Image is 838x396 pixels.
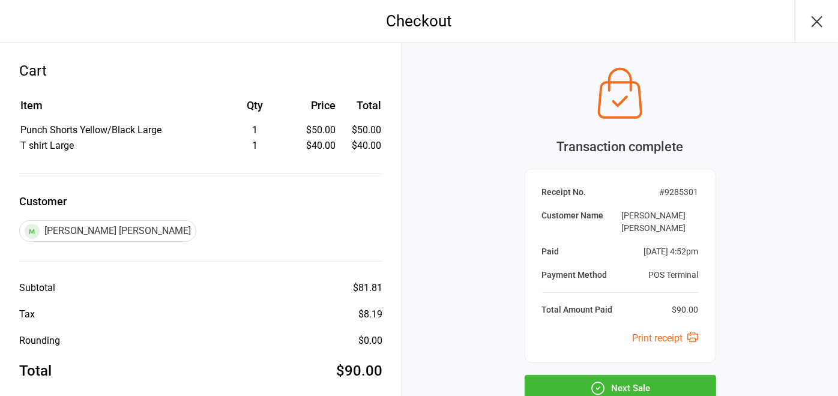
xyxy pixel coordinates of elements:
div: Cart [19,60,382,82]
div: Payment Method [542,269,607,281]
div: Tax [19,307,35,322]
td: $50.00 [340,123,381,137]
span: Punch Shorts Yellow/Black Large [20,124,161,136]
div: $40.00 [294,139,336,153]
div: [PERSON_NAME] [PERSON_NAME] [609,209,699,235]
div: Paid [542,245,559,258]
div: $50.00 [294,123,336,137]
th: Qty [217,97,292,122]
div: $90.00 [336,360,382,382]
div: Customer Name [542,209,604,235]
div: # 9285301 [660,186,699,199]
div: 1 [217,123,292,137]
div: Total Amount Paid [542,304,613,316]
div: Transaction complete [525,137,716,157]
td: $40.00 [340,139,381,153]
label: Customer [19,193,382,209]
div: [PERSON_NAME] [PERSON_NAME] [19,220,196,242]
div: $81.81 [353,281,382,295]
div: $90.00 [672,304,699,316]
div: Total [19,360,52,382]
div: POS Terminal [649,269,699,281]
div: $0.00 [358,334,382,348]
div: [DATE] 4:52pm [644,245,699,258]
div: Subtotal [19,281,55,295]
div: Receipt No. [542,186,586,199]
div: Rounding [19,334,60,348]
div: 1 [217,139,292,153]
th: Total [340,97,381,122]
span: T shirt Large [20,140,74,151]
div: Price [294,97,336,113]
div: $8.19 [358,307,382,322]
a: Print receipt [633,332,699,344]
th: Item [20,97,216,122]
